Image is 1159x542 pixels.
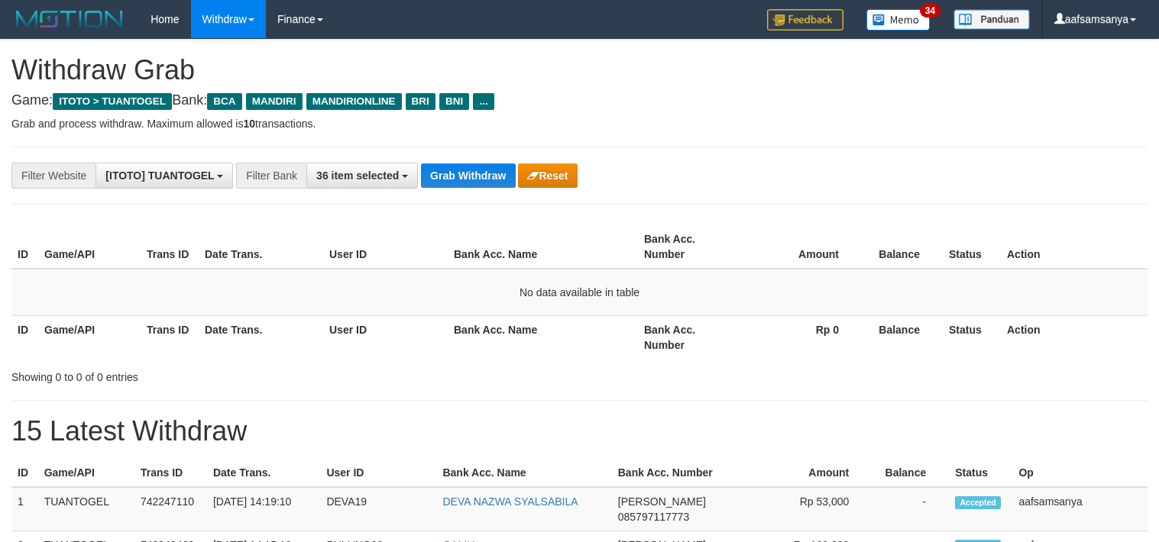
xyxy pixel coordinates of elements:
span: ... [473,93,494,110]
img: Feedback.jpg [767,9,843,31]
th: Action [1001,225,1148,269]
th: Date Trans. [199,225,323,269]
th: Balance [862,225,943,269]
span: [PERSON_NAME] [618,495,706,508]
a: DEVA NAZWA SYALSABILA [442,495,578,508]
th: Action [1001,315,1148,359]
th: ID [11,315,38,359]
th: Bank Acc. Number [638,225,740,269]
td: No data available in table [11,269,1148,316]
th: Op [1012,459,1148,487]
img: panduan.png [953,9,1030,30]
p: Grab and process withdraw. Maximum allowed is transactions. [11,116,1148,131]
h1: 15 Latest Withdraw [11,416,1148,447]
th: Balance [872,459,949,487]
span: BCA [207,93,241,110]
th: Game/API [38,459,134,487]
span: 34 [920,4,940,18]
span: 36 item selected [316,169,399,182]
th: Status [943,315,1001,359]
th: ID [11,225,38,269]
th: Bank Acc. Name [448,225,638,269]
th: Game/API [38,225,141,269]
th: Date Trans. [199,315,323,359]
th: Game/API [38,315,141,359]
td: TUANTOGEL [38,487,134,531]
td: DEVA19 [320,487,436,531]
th: Bank Acc. Number [638,315,740,359]
td: [DATE] 14:19:10 [207,487,320,531]
th: Bank Acc. Number [612,459,759,487]
th: Trans ID [134,459,207,487]
button: Reset [518,163,577,188]
td: Rp 53,000 [759,487,872,531]
th: Bank Acc. Name [436,459,611,487]
strong: 10 [243,118,255,130]
th: ID [11,459,38,487]
td: aafsamsanya [1012,487,1148,531]
img: MOTION_logo.png [11,8,128,31]
th: Trans ID [141,225,199,269]
th: Status [949,459,1012,487]
span: BNI [439,93,469,110]
div: Filter Website [11,163,96,189]
th: Status [943,225,1001,269]
span: Accepted [955,496,1001,509]
th: Date Trans. [207,459,320,487]
span: MANDIRIONLINE [306,93,402,110]
td: 1 [11,487,38,531]
span: BRI [406,93,435,110]
th: Amount [740,225,862,269]
th: User ID [323,315,448,359]
h4: Game: Bank: [11,93,1148,108]
button: [ITOTO] TUANTOGEL [96,163,233,189]
div: Showing 0 to 0 of 0 entries [11,363,471,385]
th: Rp 0 [740,315,862,359]
button: 36 item selected [306,163,418,189]
button: Grab Withdraw [421,163,515,188]
img: Button%20Memo.svg [866,9,931,31]
th: Amount [759,459,872,487]
span: [ITOTO] TUANTOGEL [105,169,214,182]
th: User ID [320,459,436,487]
span: ITOTO > TUANTOGEL [53,93,172,110]
div: Filter Bank [236,163,306,189]
span: MANDIRI [246,93,303,110]
th: User ID [323,225,448,269]
span: Copy 085797117773 to clipboard [618,511,689,523]
th: Balance [862,315,943,359]
td: 742247110 [134,487,207,531]
h1: Withdraw Grab [11,55,1148,85]
td: - [872,487,949,531]
th: Bank Acc. Name [448,315,638,359]
th: Trans ID [141,315,199,359]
